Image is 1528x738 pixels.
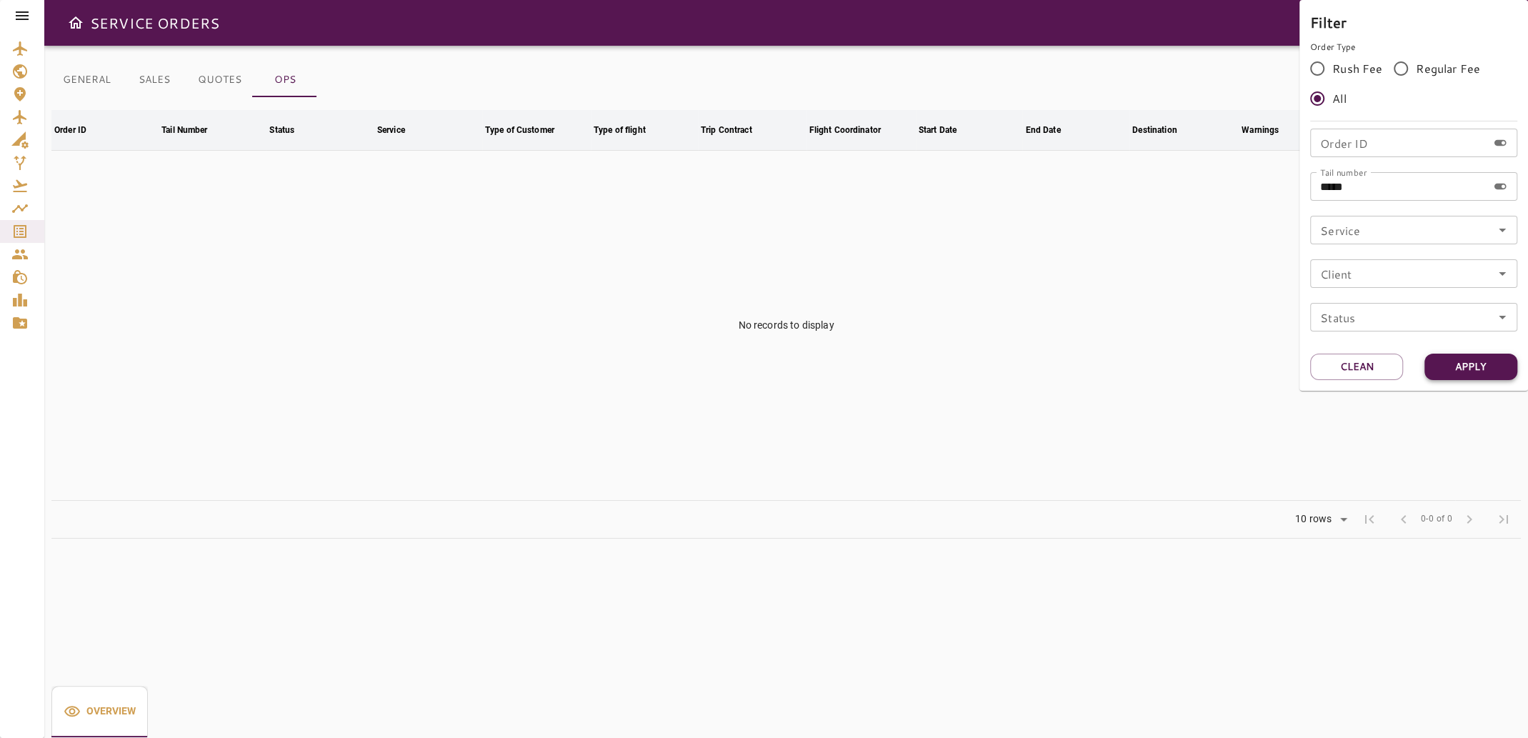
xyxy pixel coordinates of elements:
[1332,90,1346,107] span: All
[1320,166,1367,178] label: Tail number
[1492,264,1512,284] button: Open
[1332,60,1382,77] span: Rush Fee
[1424,354,1517,380] button: Apply
[1310,11,1517,34] h6: Filter
[1492,220,1512,240] button: Open
[1310,354,1403,380] button: Clean
[1310,41,1517,54] p: Order Type
[1310,54,1517,114] div: rushFeeOrder
[1416,60,1480,77] span: Regular Fee
[1492,307,1512,327] button: Open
